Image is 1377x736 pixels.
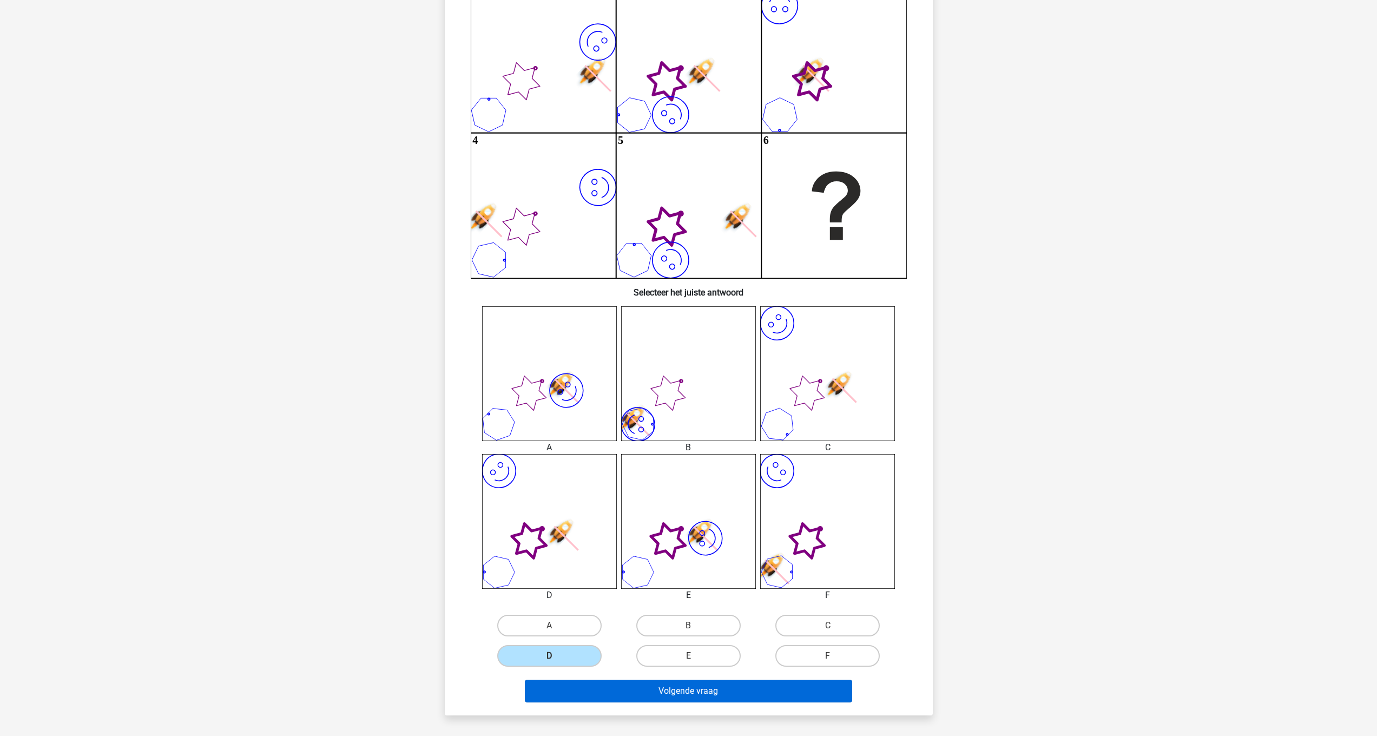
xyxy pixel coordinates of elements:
[618,134,623,146] text: 5
[525,680,852,702] button: Volgende vraag
[763,134,768,146] text: 6
[497,645,602,667] label: D
[636,615,741,636] label: B
[497,615,602,636] label: A
[775,645,880,667] label: F
[613,441,764,454] div: B
[775,615,880,636] label: C
[636,645,741,667] label: E
[613,589,764,602] div: E
[752,589,903,602] div: F
[462,279,915,298] h6: Selecteer het juiste antwoord
[474,441,625,454] div: A
[472,134,478,146] text: 4
[752,441,903,454] div: C
[474,589,625,602] div: D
